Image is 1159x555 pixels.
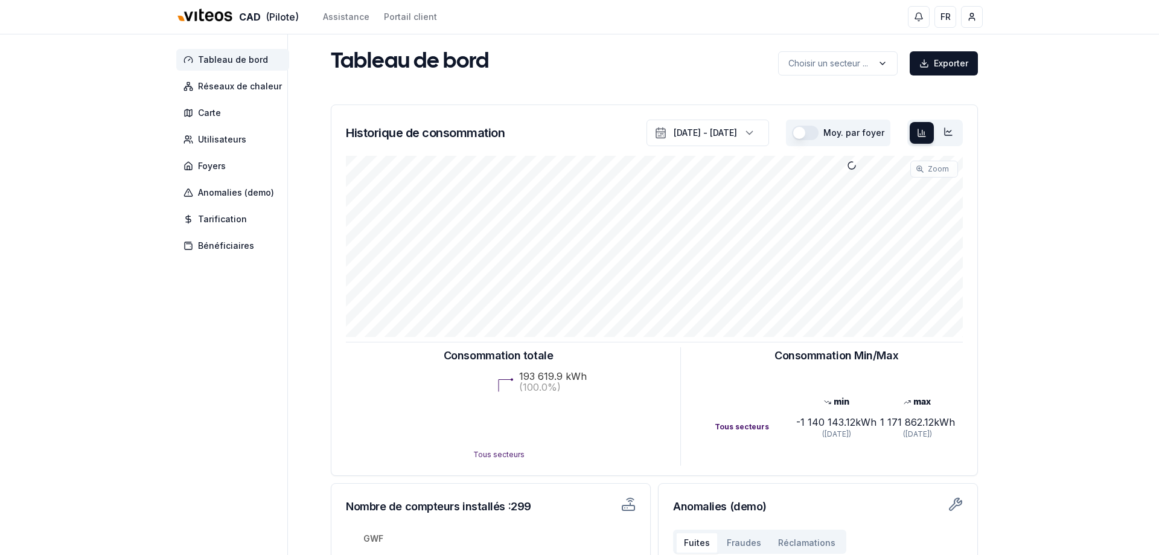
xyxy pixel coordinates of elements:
[198,213,247,225] span: Tarification
[647,120,769,146] button: [DATE] - [DATE]
[239,10,261,24] span: CAD
[444,347,553,364] h3: Consommation totale
[877,396,958,408] div: max
[363,533,383,544] tspan: GWF
[774,347,898,364] h3: Consommation Min/Max
[910,51,978,75] button: Exporter
[519,381,561,393] text: (100.0%)
[176,75,294,97] a: Réseaux de chaleur
[176,129,294,150] a: Utilisateurs
[675,532,718,554] button: Fuites
[198,133,246,146] span: Utilisateurs
[176,182,294,204] a: Anomalies (demo)
[877,429,958,439] div: ([DATE])
[176,1,234,30] img: Viteos - CAD Logo
[877,415,958,429] div: 1 171 862.12 kWh
[176,208,294,230] a: Tarification
[198,54,268,66] span: Tableau de bord
[198,107,221,119] span: Carte
[323,11,369,23] a: Assistance
[473,450,524,459] text: Tous secteurs
[519,370,587,382] text: 193 619.9 kWh
[796,429,876,439] div: ([DATE])
[198,160,226,172] span: Foyers
[331,50,489,74] h1: Tableau de bord
[673,498,963,515] h3: Anomalies (demo)
[796,396,876,408] div: min
[718,532,770,554] button: Fraudes
[198,80,282,92] span: Réseaux de chaleur
[346,498,555,515] h3: Nombre de compteurs installés : 299
[176,235,294,257] a: Bénéficiaires
[823,129,884,137] label: Moy. par foyer
[788,57,868,69] p: Choisir un secteur ...
[176,102,294,124] a: Carte
[176,49,294,71] a: Tableau de bord
[770,532,844,554] button: Réclamations
[796,415,876,429] div: -1 140 143.12 kWh
[940,11,951,23] span: FR
[934,6,956,28] button: FR
[176,155,294,177] a: Foyers
[928,164,949,174] span: Zoom
[198,240,254,252] span: Bénéficiaires
[674,127,737,139] div: [DATE] - [DATE]
[198,187,274,199] span: Anomalies (demo)
[266,10,299,24] span: (Pilote)
[346,124,505,141] h3: Historique de consommation
[715,422,796,432] div: Tous secteurs
[778,51,898,75] button: label
[384,11,437,23] a: Portail client
[176,4,299,30] a: CAD(Pilote)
